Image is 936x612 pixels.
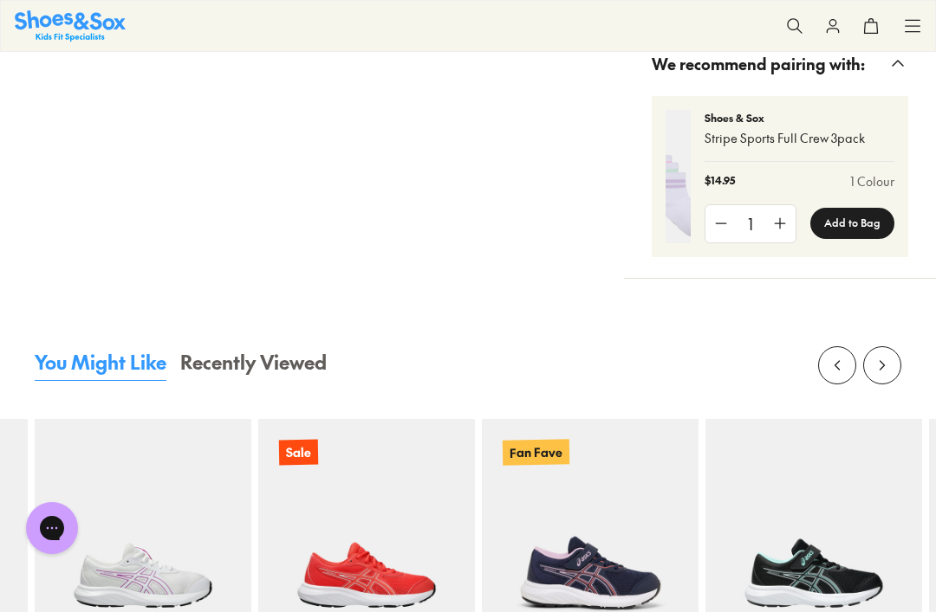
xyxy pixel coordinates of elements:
div: 1 [737,205,764,242]
button: We recommend pairing with: [624,31,936,96]
p: Stripe Sports Full Crew 3pack [705,129,894,147]
button: Add to Bag [810,208,894,239]
a: Shoes & Sox [15,10,126,41]
button: Recently Viewed [180,348,327,381]
img: SNS_Logo_Responsive.svg [15,10,126,41]
button: You Might Like [35,348,166,381]
span: We recommend pairing with: [652,38,865,89]
p: Fan Fave [503,439,569,465]
a: 1 Colour [850,172,894,190]
p: $14.95 [705,172,735,190]
p: Shoes & Sox [705,110,894,126]
iframe: Gorgias live chat messenger [17,496,87,560]
img: 4-493184_1 [666,110,691,243]
p: Sale [279,439,318,465]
